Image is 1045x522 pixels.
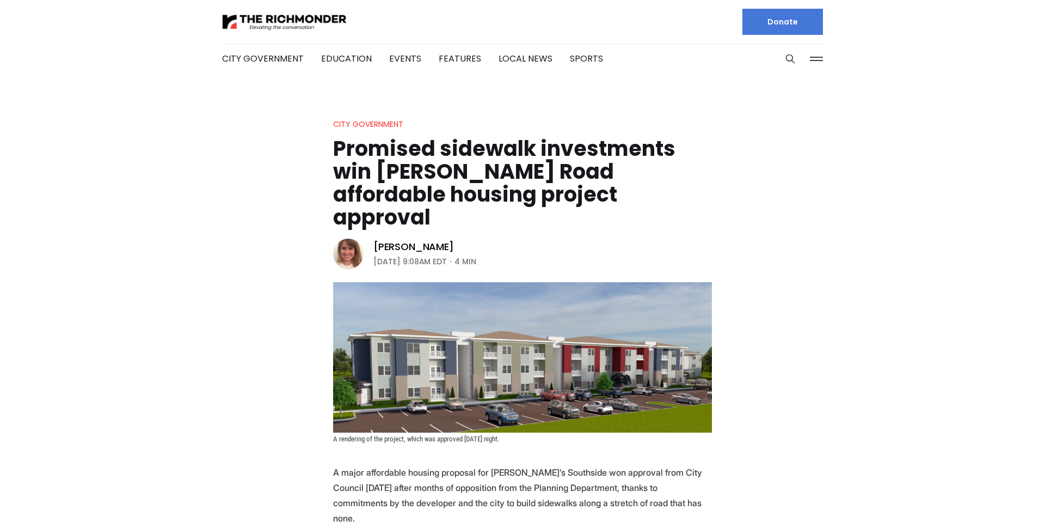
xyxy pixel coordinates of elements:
[782,51,798,67] button: Search this site
[321,52,372,65] a: Education
[454,255,476,268] span: 4 min
[373,240,454,253] a: [PERSON_NAME]
[333,137,712,229] h1: Promised sidewalk investments win [PERSON_NAME] Road affordable housing project approval
[333,282,712,433] img: Promised sidewalk investments win Snead Road affordable housing project approval
[952,469,1045,522] iframe: portal-trigger
[222,52,304,65] a: City Government
[742,9,823,35] a: Donate
[222,13,347,32] img: The Richmonder
[439,52,481,65] a: Features
[333,435,499,443] span: A rendering of the project, which was approved [DATE] night.
[373,255,447,268] time: [DATE] 9:08AM EDT
[333,119,403,130] a: City Government
[333,239,364,269] img: Sarah Vogelsong
[389,52,421,65] a: Events
[570,52,603,65] a: Sports
[499,52,552,65] a: Local News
